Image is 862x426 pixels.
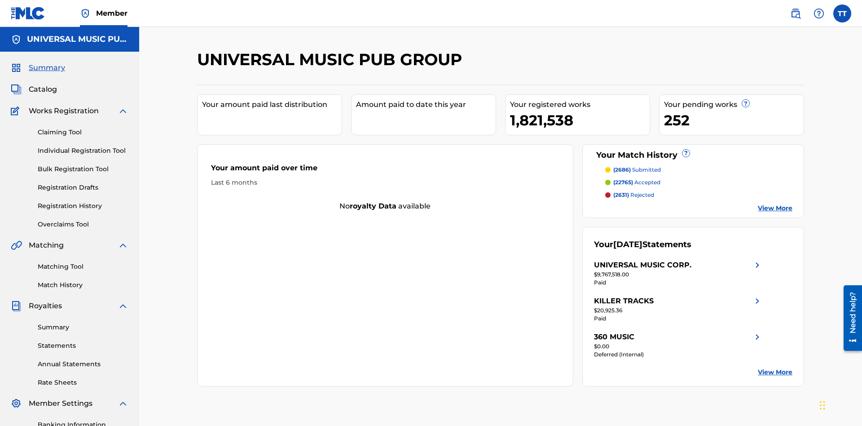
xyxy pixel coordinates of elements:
a: Overclaims Tool [38,220,128,229]
div: No available [198,201,573,212]
p: rejected [613,191,654,199]
span: ? [742,100,749,107]
div: Help [810,4,828,22]
img: expand [118,106,128,116]
span: (22765) [613,179,633,186]
div: Paid [594,315,763,323]
strong: royalty data [350,202,396,210]
a: (22765) accepted [605,178,793,186]
div: Your Statements [594,239,691,251]
img: expand [118,301,128,311]
a: Summary [38,323,128,332]
img: right chevron icon [752,296,763,306]
div: User Menu [833,4,851,22]
a: Registration History [38,201,128,211]
img: Royalties [11,301,22,311]
a: Individual Registration Tool [38,146,128,155]
div: 1,821,538 [510,110,650,130]
a: Registration Drafts [38,183,128,192]
a: Public Search [787,4,805,22]
h5: UNIVERSAL MUSIC PUB GROUP [27,34,128,44]
div: $9,767,518.00 [594,271,763,279]
span: ? [682,150,690,157]
img: Top Rightsholder [80,8,91,19]
a: Claiming Tool [38,128,128,137]
img: Accounts [11,34,22,45]
span: Member Settings [29,398,92,409]
span: (2631) [613,191,629,198]
div: UNIVERSAL MUSIC CORP. [594,260,691,271]
span: Summary [29,62,65,73]
img: Member Settings [11,398,22,409]
a: Rate Sheets [38,378,128,387]
a: 360 MUSICright chevron icon$0.00Deferred (Internal) [594,332,763,359]
p: submitted [613,166,661,174]
iframe: Chat Widget [817,383,862,426]
span: Works Registration [29,106,99,116]
div: Deferred (Internal) [594,351,763,359]
h2: UNIVERSAL MUSIC PUB GROUP [197,49,466,70]
div: Last 6 months [211,178,559,187]
a: Bulk Registration Tool [38,164,128,174]
img: search [790,8,801,19]
img: MLC Logo [11,7,45,20]
div: 360 MUSIC [594,332,634,342]
div: Your amount paid last distribution [202,99,342,110]
span: Member [96,8,128,18]
div: Drag [820,392,825,419]
div: $20,925.36 [594,306,763,315]
div: Amount paid to date this year [356,99,496,110]
img: expand [118,398,128,409]
span: [DATE] [613,240,642,249]
iframe: Resource Center [837,282,862,355]
img: Summary [11,62,22,73]
img: Works Registration [11,106,22,116]
img: expand [118,240,128,251]
span: Matching [29,240,64,251]
a: CatalogCatalog [11,84,57,95]
a: Match History [38,280,128,290]
a: SummarySummary [11,62,65,73]
a: Statements [38,341,128,351]
img: right chevron icon [752,260,763,271]
img: Matching [11,240,22,251]
div: Your pending works [664,99,804,110]
div: Your registered works [510,99,650,110]
img: help [814,8,824,19]
img: Catalog [11,84,22,95]
a: Matching Tool [38,262,128,271]
div: Paid [594,279,763,287]
a: KILLER TRACKSright chevron icon$20,925.36Paid [594,296,763,323]
span: Catalog [29,84,57,95]
a: Annual Statements [38,359,128,369]
img: right chevron icon [752,332,763,342]
a: (2631) rejected [605,191,793,199]
span: (2686) [613,166,631,173]
p: accepted [613,178,660,186]
a: UNIVERSAL MUSIC CORP.right chevron icon$9,767,518.00Paid [594,260,763,287]
div: 252 [664,110,804,130]
div: Your Match History [594,149,793,161]
a: (2686) submitted [605,166,793,174]
a: View More [758,204,792,213]
a: View More [758,368,792,377]
div: Your amount paid over time [211,163,559,178]
div: KILLER TRACKS [594,296,654,306]
span: Royalties [29,301,62,311]
div: $0.00 [594,342,763,351]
